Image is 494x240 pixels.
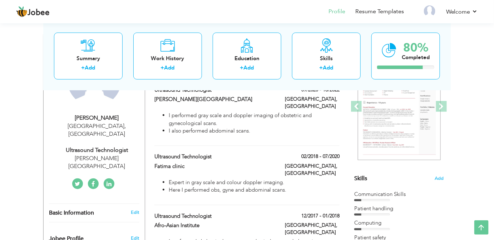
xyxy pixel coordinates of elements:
[49,114,145,122] div: [PERSON_NAME]
[60,54,117,62] div: Summary
[16,6,28,18] img: jobee.io
[81,64,85,72] label: +
[424,5,435,17] img: Profile Img
[285,222,340,236] label: [GEOGRAPHIC_DATA], [GEOGRAPHIC_DATA]
[446,8,478,16] a: Welcome
[320,64,323,72] label: +
[402,42,430,53] div: 80%
[355,8,404,16] a: Resume Templates
[49,122,145,139] div: [GEOGRAPHIC_DATA] [GEOGRAPHIC_DATA]
[154,163,275,170] label: Fatima clinic
[16,6,50,18] a: Jobee
[354,219,444,227] div: Computing
[154,96,275,103] label: [PERSON_NAME][GEOGRAPHIC_DATA]
[244,64,254,71] a: Add
[435,175,444,182] span: Add
[49,210,94,216] span: Basic Information
[354,191,444,198] div: Communication Skills
[323,64,334,71] a: Add
[354,205,444,212] div: Patient handling
[402,53,430,61] div: Completed
[285,163,340,177] label: [GEOGRAPHIC_DATA], [GEOGRAPHIC_DATA]
[154,86,275,94] label: Ultrasound Technologist
[298,54,355,62] div: Skills
[131,209,139,216] a: Edit
[169,112,340,127] li: I performed gray scale and doppler imaging of obstetric and gynecological scans.
[164,64,175,71] a: Add
[154,153,275,160] label: Ultrasound Technologist
[301,212,340,220] label: 12/2017 - 01/2018
[285,96,340,110] label: [GEOGRAPHIC_DATA], [GEOGRAPHIC_DATA]
[49,146,145,154] div: Ultrasound Technologist
[161,64,164,72] label: +
[328,8,345,16] a: Profile
[240,64,244,72] label: +
[139,54,196,62] div: Work History
[154,222,275,229] label: Afro-Asian Institute
[28,9,50,17] span: Jobee
[49,154,145,171] div: [PERSON_NAME][GEOGRAPHIC_DATA]
[169,127,340,135] li: I also performed abdominal scans.
[169,186,340,194] li: Here I performed obs, gyne and abdominal scans.
[354,174,367,182] span: Skills
[301,153,340,160] label: 02/2018 - 07/2020
[218,54,276,62] div: Education
[85,64,95,71] a: Add
[169,179,340,186] li: Expert in gray scale and colour doppler imaging.
[125,122,126,130] span: ,
[154,212,275,220] label: Ultrasound Technologist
